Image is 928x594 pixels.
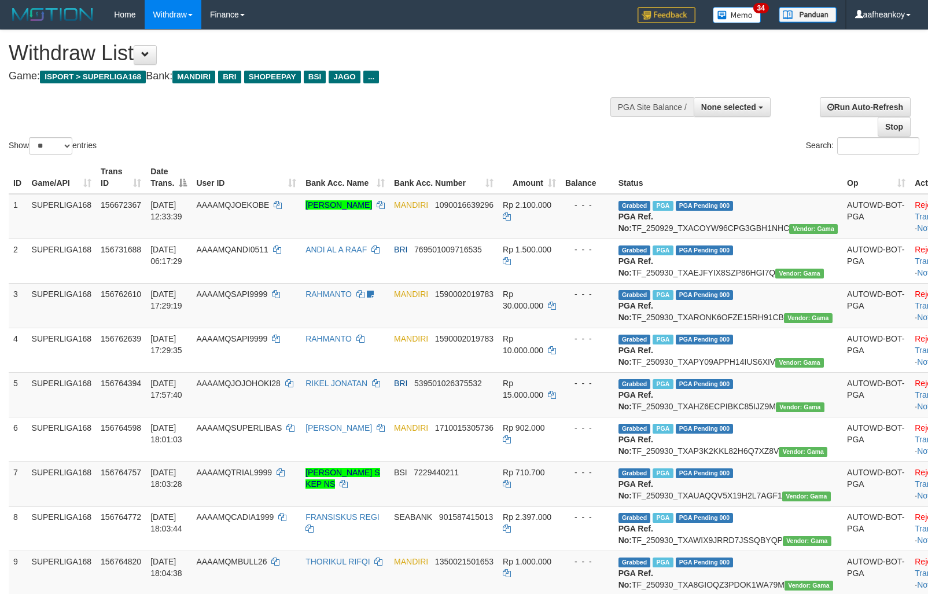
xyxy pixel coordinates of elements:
span: 156764757 [101,468,141,477]
h1: Withdraw List [9,42,607,65]
span: PGA Pending [676,335,734,344]
span: [DATE] 18:03:44 [150,512,182,533]
span: Marked by aafsengchandara [653,201,673,211]
span: PGA Pending [676,201,734,211]
span: Rp 1.500.000 [503,245,551,254]
span: BRI [394,379,407,388]
img: Feedback.jpg [638,7,695,23]
span: Rp 2.397.000 [503,512,551,522]
td: TF_250930_TXAHZ6ECPIBKC85IJZ9M [614,372,842,417]
td: AUTOWD-BOT-PGA [842,461,910,506]
button: None selected [694,97,771,117]
span: Marked by aafsengchandara [653,424,673,434]
a: RIKEL JONATAN [305,379,367,388]
span: PGA Pending [676,424,734,434]
span: 156764772 [101,512,141,522]
a: Run Auto-Refresh [820,97,911,117]
td: SUPERLIGA168 [27,372,97,417]
td: SUPERLIGA168 [27,506,97,551]
span: Vendor URL: https://trx31.1velocity.biz [775,269,824,278]
span: Grabbed [618,379,651,389]
td: SUPERLIGA168 [27,239,97,283]
span: JAGO [329,71,360,83]
span: [DATE] 17:57:40 [150,379,182,399]
th: Bank Acc. Name: activate to sort column ascending [301,161,389,194]
a: [PERSON_NAME] [305,200,372,210]
span: Grabbed [618,468,651,478]
th: User ID: activate to sort column ascending [192,161,301,194]
div: - - - [565,511,609,523]
span: Grabbed [618,201,651,211]
span: PGA Pending [676,379,734,389]
th: ID [9,161,27,194]
img: MOTION_logo.png [9,6,97,23]
span: PGA Pending [676,513,734,523]
span: Grabbed [618,290,651,300]
a: [PERSON_NAME] S KEP NS [305,468,380,489]
span: PGA Pending [676,245,734,255]
span: Grabbed [618,335,651,344]
span: Rp 10.000.000 [503,334,543,355]
span: SEABANK [394,512,432,522]
a: FRANSISKUS REGI [305,512,380,522]
a: ANDI AL A RAAF [305,245,367,254]
span: AAAAMQJOEKOBE [196,200,269,210]
span: AAAAMQCADIA1999 [196,512,274,522]
span: Rp 710.700 [503,468,544,477]
th: Bank Acc. Number: activate to sort column ascending [389,161,498,194]
b: PGA Ref. No: [618,346,653,366]
td: 6 [9,417,27,461]
span: MANDIRI [172,71,215,83]
span: [DATE] 17:29:35 [150,334,182,355]
b: PGA Ref. No: [618,212,653,233]
span: 156764820 [101,557,141,566]
span: Vendor URL: https://trx31.1velocity.biz [779,447,827,457]
td: TF_250930_TXAUAQQV5X19H2L7AGF1 [614,461,842,506]
a: [PERSON_NAME] [305,423,372,432]
span: Rp 1.000.000 [503,557,551,566]
a: Stop [878,117,911,137]
a: RAHMANTO [305,289,352,299]
span: MANDIRI [394,423,428,432]
b: PGA Ref. No: [618,390,653,411]
span: Rp 30.000.000 [503,289,543,310]
span: BSI [304,71,326,83]
span: 156764598 [101,423,141,432]
span: AAAAMQSAPI9999 [196,334,267,343]
img: Button%20Memo.svg [713,7,761,23]
span: Copy 539501026375532 to clipboard [414,379,482,388]
span: ... [363,71,379,83]
span: AAAAMQTRIAL9999 [196,468,272,477]
select: Showentries [29,137,72,155]
span: MANDIRI [394,557,428,566]
label: Search: [806,137,919,155]
span: Vendor URL: https://trx31.1velocity.biz [776,402,824,412]
span: Copy 1090016639296 to clipboard [435,200,494,210]
span: Copy 7229440211 to clipboard [414,468,459,477]
th: Game/API: activate to sort column ascending [27,161,97,194]
span: [DATE] 18:03:28 [150,468,182,489]
div: - - - [565,333,609,344]
span: Grabbed [618,558,651,567]
td: 1 [9,194,27,239]
div: - - - [565,244,609,255]
a: THORIKUL RIFQI [305,557,370,566]
span: Copy 769501009716535 to clipboard [414,245,482,254]
div: - - - [565,467,609,478]
th: Amount: activate to sort column ascending [498,161,561,194]
td: AUTOWD-BOT-PGA [842,372,910,417]
b: PGA Ref. No: [618,524,653,545]
span: Grabbed [618,245,651,255]
span: 34 [753,3,769,13]
b: PGA Ref. No: [618,301,653,322]
span: Copy 1590002019783 to clipboard [435,289,494,299]
th: Trans ID: activate to sort column ascending [96,161,146,194]
span: Grabbed [618,424,651,434]
span: AAAAMQANDI0511 [196,245,268,254]
span: Vendor URL: https://trx31.1velocity.biz [775,358,824,368]
span: Marked by aafmaleo [653,290,673,300]
td: SUPERLIGA168 [27,461,97,506]
span: Vendor URL: https://trx31.1velocity.biz [784,313,833,323]
span: Copy 901587415013 to clipboard [439,512,493,522]
td: TF_250930_TXAP3K2KKL82H6Q7XZ8V [614,417,842,461]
